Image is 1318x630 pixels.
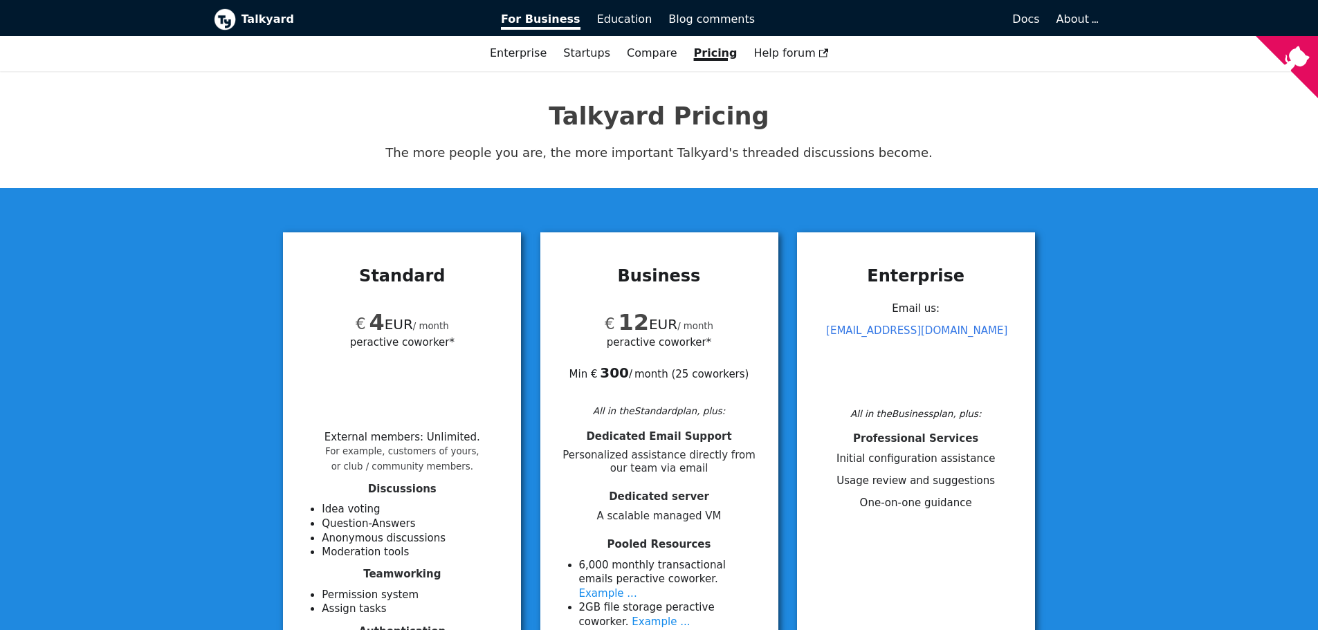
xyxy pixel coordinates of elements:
li: Question-Answers [322,517,504,531]
li: Assign tasks [322,602,504,616]
a: Example ... [632,615,690,628]
span: Blog comments [668,12,755,26]
span: 12 [618,309,649,335]
div: Min € / month ( 25 coworkers ) [557,350,762,382]
a: Help forum [745,41,836,65]
h4: Professional Services [814,432,1018,445]
a: Blog comments [660,8,763,31]
h3: Business [557,266,762,286]
a: Enterprise [482,41,555,65]
span: Dedicated server [609,490,709,503]
li: Usage review and suggestions [814,474,1018,488]
span: Education [597,12,652,26]
a: About [1056,12,1097,26]
span: EUR [356,316,413,333]
a: Startups [555,41,619,65]
span: € [605,315,615,333]
li: One-on-one guidance [814,496,1018,510]
h4: Discussions [300,483,504,496]
span: per active coworker* [607,334,711,350]
li: 6 ,000 monthly transactional emails per active coworker . [579,558,762,601]
h4: Teamworking [300,568,504,581]
span: A scalable managed VM [557,510,762,523]
a: Pricing [686,41,746,65]
span: Docs [1012,12,1039,26]
div: All in the Standard plan, plus: [557,403,762,418]
li: Initial configuration assistance [814,452,1018,466]
p: The more people you are, the more important Talkyard's threaded discussions become. [214,142,1105,163]
a: Example ... [579,587,637,600]
li: Moderation tools [322,545,504,559]
span: per active coworker* [350,334,455,350]
img: Talkyard logo [214,8,236,30]
li: External members : Unlimited . [324,431,480,472]
span: EUR [605,316,677,333]
a: For Business [493,8,589,31]
li: 2 GB file storage per active coworker . [579,600,762,629]
a: Compare [627,46,677,59]
small: For example, customers of yours, or club / community members. [325,446,479,472]
span: 4 [369,309,384,335]
h3: Standard [300,266,504,286]
li: Permission system [322,588,504,602]
li: Anonymous discussions [322,531,504,546]
span: Help forum [753,46,828,59]
small: / month [677,321,713,331]
small: / month [413,321,449,331]
a: [EMAIL_ADDRESS][DOMAIN_NAME] [826,324,1007,337]
span: Personalized assistance directly from our team via email [557,449,762,475]
div: All in the Business plan, plus: [814,406,1018,421]
div: Email us: [814,297,1018,402]
h4: Pooled Resources [557,538,762,551]
a: Docs [763,8,1048,31]
h1: Talkyard Pricing [214,101,1105,131]
a: Education [589,8,661,31]
b: Talkyard [241,10,482,28]
li: Idea voting [322,502,504,517]
span: € [356,315,366,333]
h3: Enterprise [814,266,1018,286]
span: Dedicated Email Support [586,430,731,443]
b: 300 [600,364,629,381]
span: For Business [501,12,580,30]
a: Talkyard logoTalkyard [214,8,482,30]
